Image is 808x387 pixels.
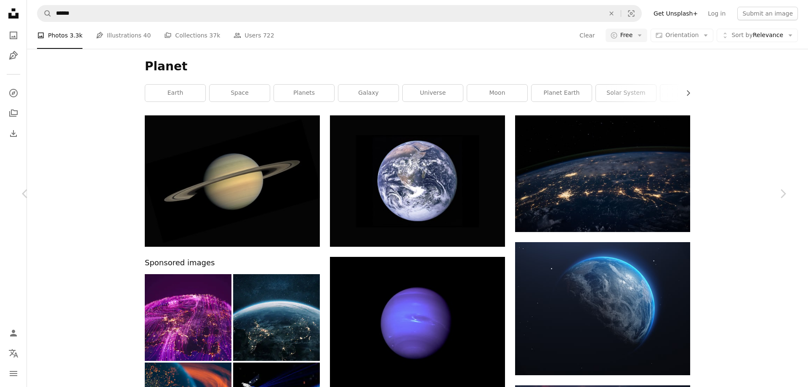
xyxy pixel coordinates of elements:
[731,32,752,38] span: Sort by
[274,85,334,101] a: planets
[660,85,720,101] a: saturn
[620,31,633,40] span: Free
[233,274,320,361] img: Beautiful planet Earth with night lights of Asian cities views from space. Amazing night planet E...
[602,5,621,21] button: Clear
[338,85,399,101] a: galaxy
[5,85,22,101] a: Explore
[596,85,656,101] a: solar system
[515,305,690,312] a: a view of the earth from space
[210,85,270,101] a: space
[621,5,641,21] button: Visual search
[403,85,463,101] a: universe
[330,177,505,184] a: Earth with clouds above the African continent
[731,31,783,40] span: Relevance
[5,345,22,362] button: Language
[532,85,592,101] a: planet earth
[680,85,690,101] button: scroll list to the right
[467,85,527,101] a: moon
[37,5,52,21] button: Search Unsplash
[209,31,220,40] span: 37k
[515,115,690,232] img: photo of outer space
[5,125,22,142] a: Download History
[515,242,690,375] img: a view of the earth from space
[5,365,22,382] button: Menu
[649,7,703,20] a: Get Unsplash+
[579,29,595,42] button: Clear
[145,257,215,269] span: Sponsored images
[263,31,274,40] span: 722
[757,153,808,234] a: Next
[717,29,798,42] button: Sort byRelevance
[145,59,690,74] h1: Planet
[651,29,713,42] button: Orientation
[234,22,274,49] a: Users 722
[5,105,22,122] a: Collections
[37,5,642,22] form: Find visuals sitewide
[606,29,648,42] button: Free
[515,170,690,177] a: photo of outer space
[330,318,505,326] a: Neptune on a black background
[145,115,320,247] img: Saturn and its rings
[145,85,205,101] a: earth
[145,274,231,361] img: Global Data Flow
[703,7,731,20] a: Log in
[5,47,22,64] a: Illustrations
[96,22,151,49] a: Illustrations 40
[330,115,505,247] img: Earth with clouds above the African continent
[5,325,22,342] a: Log in / Sign up
[164,22,220,49] a: Collections 37k
[5,27,22,44] a: Photos
[737,7,798,20] button: Submit an image
[145,177,320,184] a: Saturn and its rings
[144,31,151,40] span: 40
[665,32,699,38] span: Orientation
